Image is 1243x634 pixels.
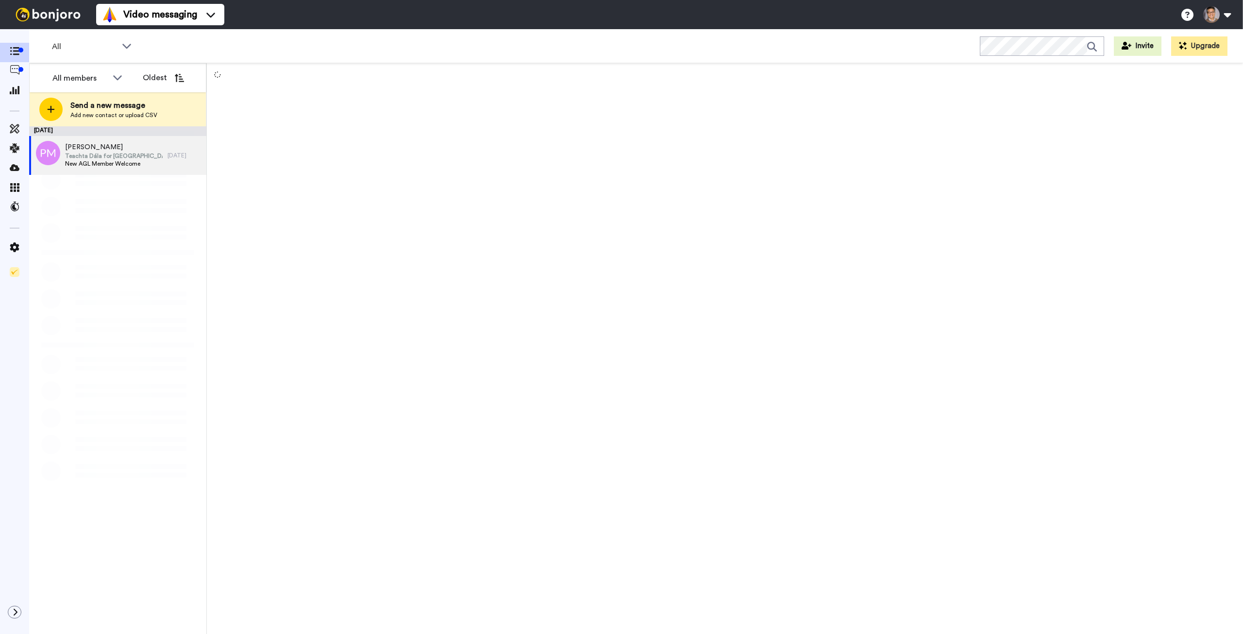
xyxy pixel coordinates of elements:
[65,152,163,160] span: Teachta Dála for [GEOGRAPHIC_DATA]
[65,142,163,152] span: [PERSON_NAME]
[29,126,206,136] div: [DATE]
[65,160,163,168] span: New AGL Member Welcome
[102,7,118,22] img: vm-color.svg
[70,100,157,111] span: Send a new message
[135,68,191,87] button: Oldest
[168,152,202,159] div: [DATE]
[70,111,157,119] span: Add new contact or upload CSV
[36,141,60,165] img: pm.png
[1114,36,1161,56] button: Invite
[123,8,197,21] span: Video messaging
[1171,36,1227,56] button: Upgrade
[52,72,108,84] div: All members
[10,267,19,277] img: Checklist.svg
[52,41,117,52] span: All
[12,8,84,21] img: bj-logo-header-white.svg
